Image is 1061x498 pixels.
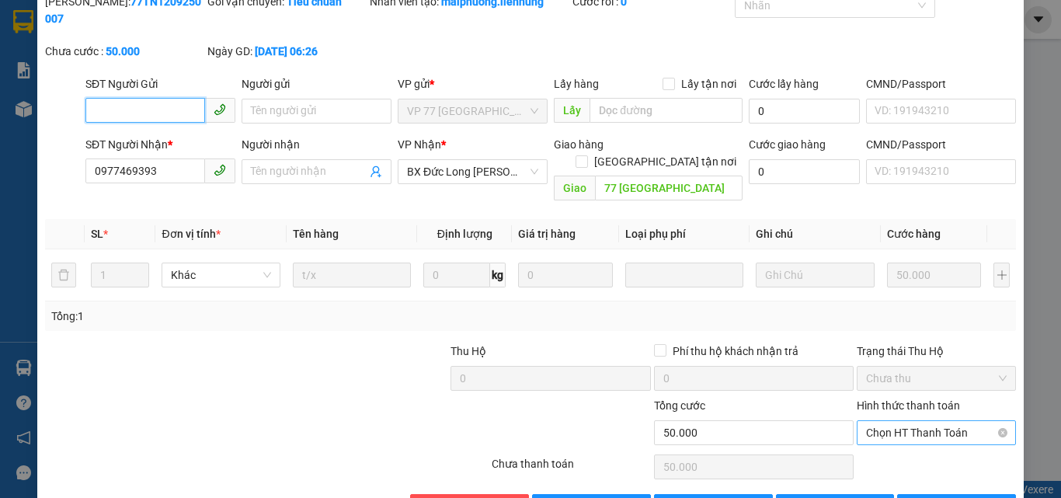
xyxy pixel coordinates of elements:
input: VD: Bàn, Ghế [293,263,411,287]
b: [DATE] 06:26 [255,45,318,57]
span: Giao hàng [554,138,604,151]
input: Cước lấy hàng [749,99,860,124]
span: Chọn HT Thanh Toán [866,421,1007,444]
span: phone [214,164,226,176]
span: Lấy tận nơi [675,75,743,92]
span: Lấy hàng [554,78,599,90]
span: Cước hàng [887,228,941,240]
input: Ghi Chú [756,263,874,287]
span: VP 77 Thái Nguyên [407,99,538,123]
span: Giao [554,176,595,200]
button: delete [51,263,76,287]
div: VP gửi [398,75,548,92]
div: Trạng thái Thu Hộ [857,343,1016,360]
label: Cước lấy hàng [749,78,819,90]
div: SĐT Người Gửi [85,75,235,92]
input: 0 [887,263,982,287]
label: Hình thức thanh toán [857,399,960,412]
span: Tổng cước [654,399,705,412]
span: Lấy [554,98,590,123]
div: Người nhận [242,136,391,153]
label: Cước giao hàng [749,138,826,151]
span: [GEOGRAPHIC_DATA] tận nơi [588,153,743,170]
input: Dọc đường [595,176,743,200]
span: Phí thu hộ khách nhận trả [666,343,805,360]
span: close-circle [998,428,1007,437]
th: Loại phụ phí [619,219,750,249]
span: user-add [370,165,382,178]
span: BX Đức Long Gia Lai [407,160,538,183]
input: Cước giao hàng [749,159,860,184]
span: phone [214,103,226,116]
div: CMND/Passport [866,75,1016,92]
span: Giá trị hàng [518,228,576,240]
span: Tên hàng [293,228,339,240]
button: plus [993,263,1010,287]
span: Đơn vị tính [162,228,220,240]
div: Người gửi [242,75,391,92]
span: kg [490,263,506,287]
span: VP Nhận [398,138,441,151]
th: Ghi chú [750,219,880,249]
div: Chưa cước : [45,43,204,60]
div: CMND/Passport [866,136,1016,153]
div: Tổng: 1 [51,308,411,325]
div: SĐT Người Nhận [85,136,235,153]
span: Thu Hộ [450,345,486,357]
span: SL [91,228,103,240]
span: Khác [171,263,270,287]
span: Định lượng [437,228,492,240]
span: Chưa thu [866,367,1007,390]
input: Dọc đường [590,98,743,123]
div: Ngày GD: [207,43,367,60]
b: 50.000 [106,45,140,57]
input: 0 [518,263,613,287]
div: Chưa thanh toán [490,455,652,482]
